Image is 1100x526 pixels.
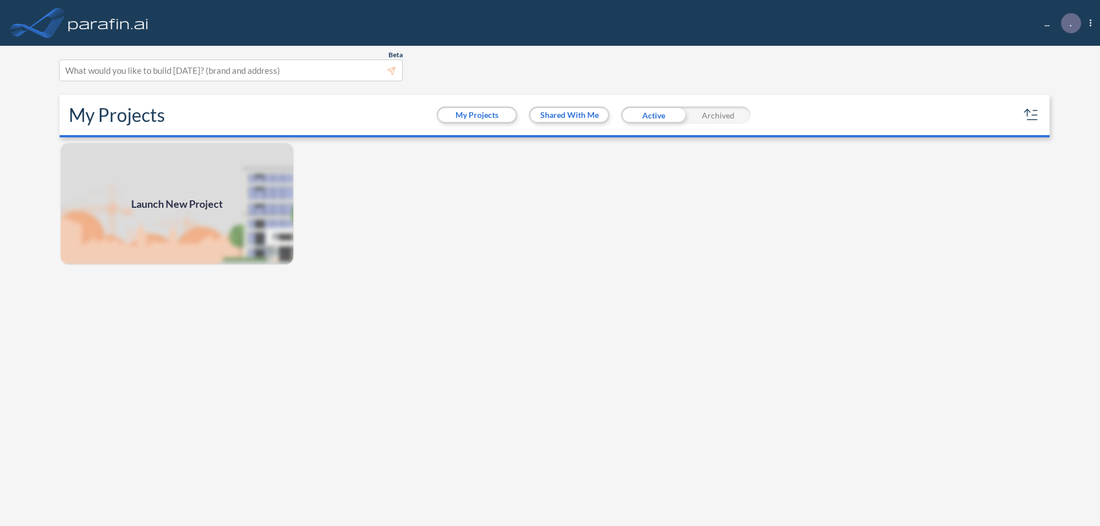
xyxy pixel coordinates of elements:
[1070,18,1072,28] p: .
[621,106,686,124] div: Active
[686,106,751,124] div: Archived
[531,108,608,122] button: Shared With Me
[60,142,294,266] img: add
[60,142,294,266] a: Launch New Project
[1022,106,1040,124] button: sort
[388,50,403,60] span: Beta
[438,108,516,122] button: My Projects
[69,104,165,126] h2: My Projects
[1027,13,1091,33] div: ...
[66,11,151,34] img: logo
[131,196,223,212] span: Launch New Project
